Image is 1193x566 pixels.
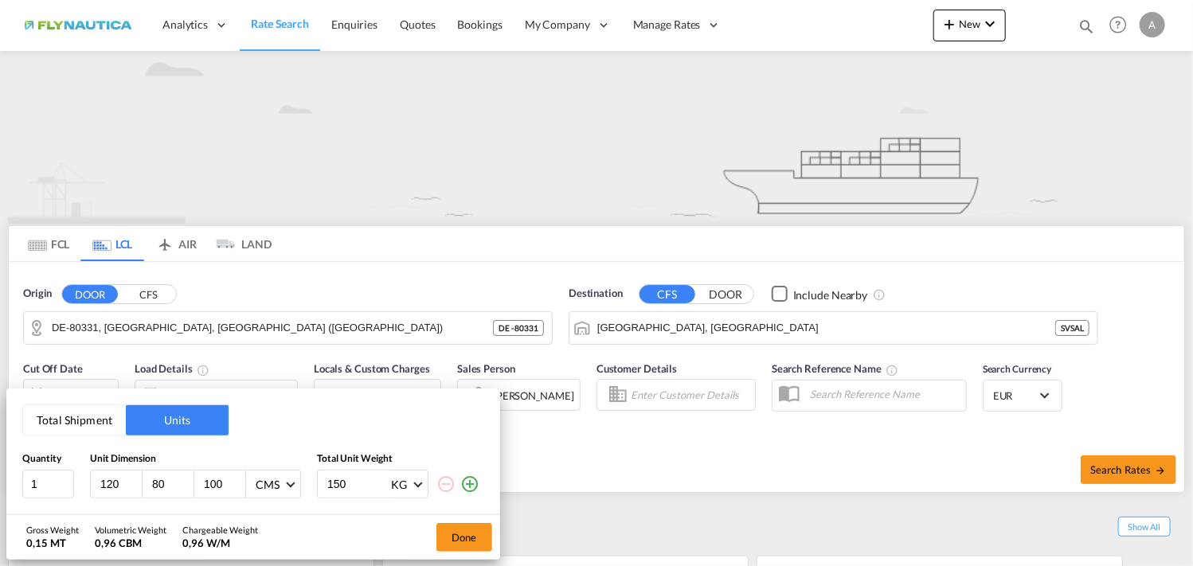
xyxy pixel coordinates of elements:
[22,470,74,498] input: Qty
[90,452,301,466] div: Unit Dimension
[23,405,126,435] button: Total Shipment
[22,452,74,466] div: Quantity
[182,536,258,550] div: 0,96 W/M
[256,478,280,491] div: CMS
[202,477,245,491] input: H
[182,524,258,536] div: Chargeable Weight
[26,536,79,550] div: 0,15 MT
[436,523,492,552] button: Done
[95,536,166,550] div: 0,96 CBM
[95,524,166,536] div: Volumetric Weight
[151,477,194,491] input: W
[460,474,479,494] md-icon: icon-plus-circle-outline
[126,405,229,435] button: Units
[99,477,142,491] input: L
[326,470,389,498] input: Enter weight
[26,524,79,536] div: Gross Weight
[317,452,484,466] div: Total Unit Weight
[391,478,407,491] div: KG
[436,474,456,494] md-icon: icon-minus-circle-outline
